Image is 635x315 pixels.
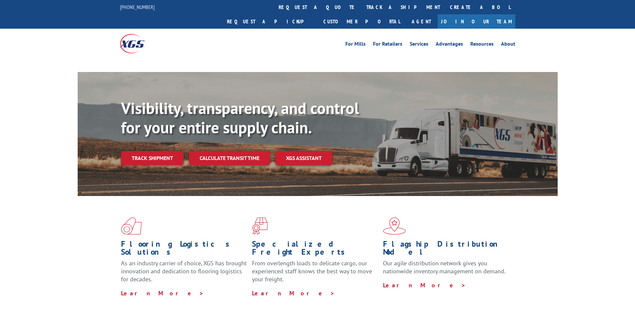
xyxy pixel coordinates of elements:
a: Customer Portal [318,14,405,29]
a: Services [410,41,428,49]
a: Learn More > [383,281,466,289]
a: For Mills [345,41,366,49]
h1: Flooring Logistics Solutions [121,240,247,259]
img: xgs-icon-focused-on-flooring-red [252,217,268,235]
a: Agent [405,14,438,29]
a: About [501,41,515,49]
span: As an industry carrier of choice, XGS has brought innovation and dedication to flooring logistics... [121,259,247,283]
a: XGS ASSISTANT [275,151,332,165]
a: Resources [470,41,494,49]
a: Advantages [436,41,463,49]
span: Our agile distribution network gives you nationwide inventory management on demand. [383,259,506,275]
img: xgs-icon-flagship-distribution-model-red [383,217,406,235]
a: For Retailers [373,41,402,49]
h1: Flagship Distribution Model [383,240,509,259]
a: Join Our Team [438,14,515,29]
b: Visibility, transparency, and control for your entire supply chain. [121,98,359,138]
p: From overlength loads to delicate cargo, our experienced staff knows the best way to move your fr... [252,259,378,289]
a: Learn More > [121,289,204,297]
a: Track shipment [121,151,184,165]
a: Request a pickup [222,14,318,29]
a: Learn More > [252,289,335,297]
img: xgs-icon-total-supply-chain-intelligence-red [121,217,142,235]
a: Calculate transit time [189,151,270,165]
a: [PHONE_NUMBER] [120,4,155,10]
h1: Specialized Freight Experts [252,240,378,259]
